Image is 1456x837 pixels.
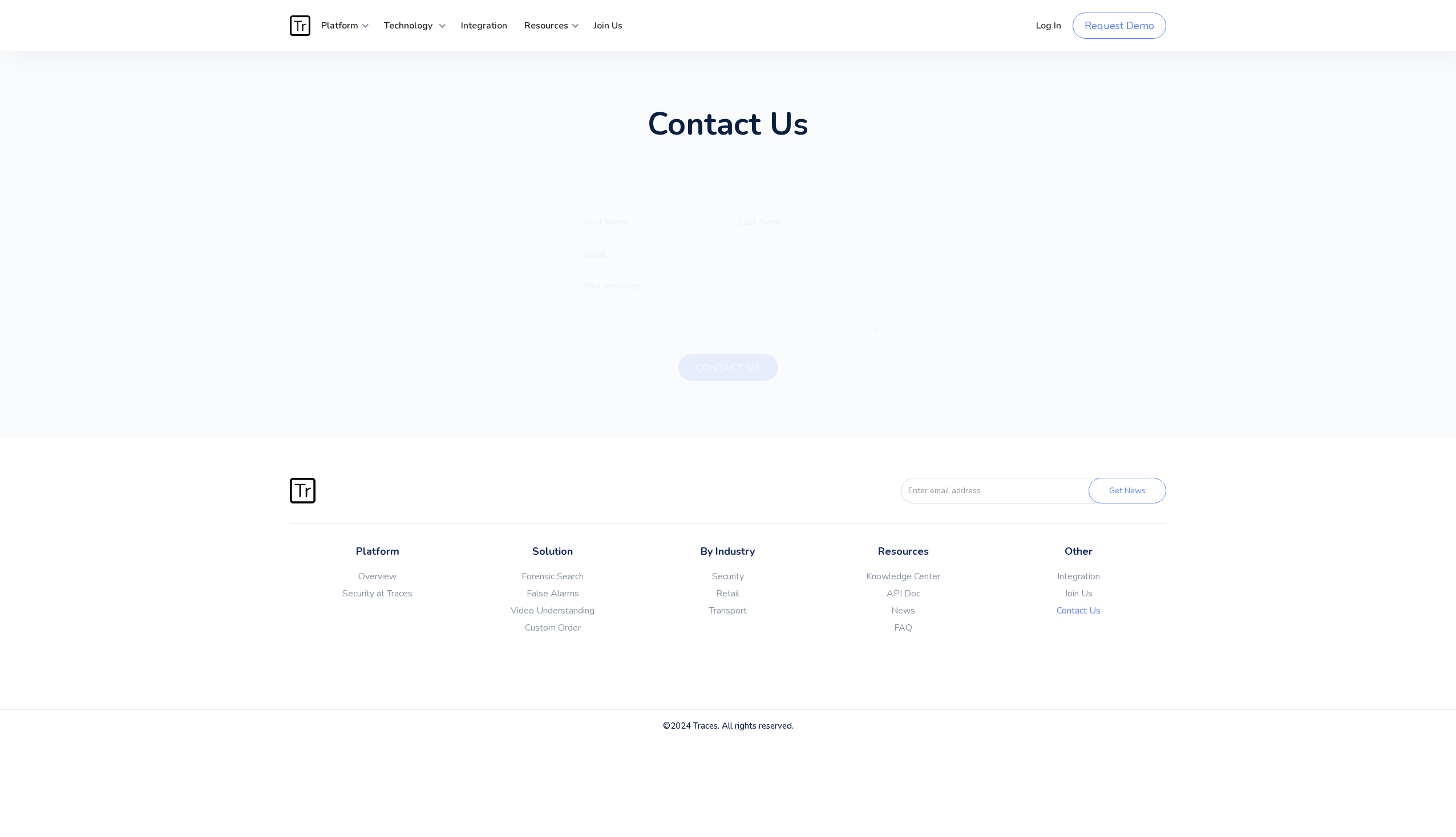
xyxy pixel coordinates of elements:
a: home [290,15,313,36]
a: Knowledge Center [816,571,991,582]
div: Technology [375,9,447,43]
a: Log In [1028,9,1070,43]
p: Platform [290,544,465,559]
p: Other [991,544,1166,559]
a: Integration [452,9,516,43]
a: Join Us [991,588,1166,599]
p: By Industry [640,544,815,559]
input: Last Name [731,208,879,235]
a: Security at Traces [290,588,465,599]
a: Integration [991,571,1166,582]
a: Retail [640,588,815,599]
strong: Platform [321,19,358,32]
img: Traces Logo [290,15,310,36]
strong: Resources [524,19,568,32]
a: Contact Us [991,605,1166,616]
a: False Alarms [465,588,640,599]
a: Transport [640,605,815,616]
a: Custom Order [465,622,640,633]
input: Get News [1089,478,1166,503]
a: Forensic Search [465,571,640,582]
div: ©2024 Traces. All rights reserved. [73,720,1384,732]
a: News [816,605,991,616]
a: FAQ [816,622,991,633]
div: Resources [516,9,580,43]
h1: Contact Us [648,108,808,140]
a: Join Us [585,9,631,43]
input: First Name [577,208,725,235]
input: Contact Us [678,354,778,381]
a: API Doc [816,588,991,599]
p: Resources [816,544,991,559]
a: Overview [290,571,465,582]
p: Solution [465,544,640,559]
div: Platform [313,9,370,43]
a: Security [640,571,815,582]
input: Email [577,241,879,269]
input: Enter email address [901,478,1109,503]
a: Request Demo [1073,13,1166,39]
strong: Technology [384,19,432,32]
form: FORM-EMAIL-FOOTER [881,478,1166,503]
a: Video Understanding [465,605,640,616]
img: Traces Logo [290,478,316,503]
form: FORM-CONTACT-US [577,208,879,381]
